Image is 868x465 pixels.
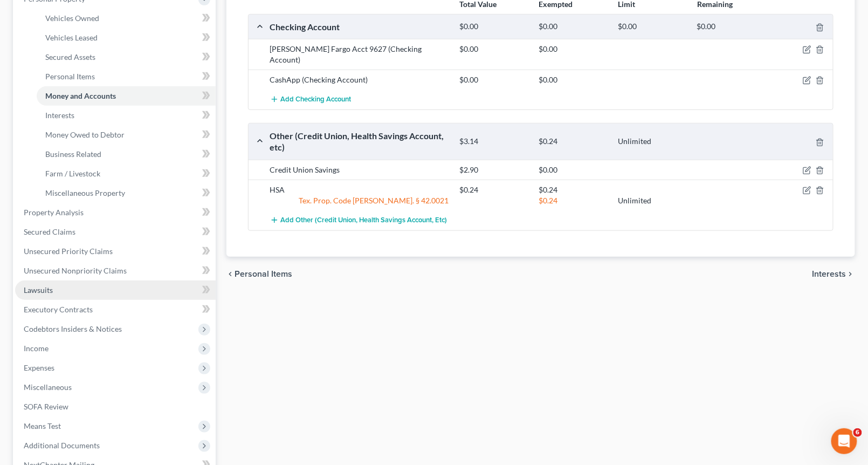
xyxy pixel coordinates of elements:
[37,145,216,164] a: Business Related
[45,188,125,197] span: Miscellaneous Property
[45,72,95,81] span: Personal Items
[45,111,74,120] span: Interests
[15,281,216,300] a: Lawsuits
[24,441,100,450] span: Additional Documents
[45,91,116,100] span: Money and Accounts
[454,165,534,175] div: $2.90
[45,169,100,178] span: Farm / Livestock
[612,22,692,32] div: $0.00
[853,428,862,437] span: 6
[281,95,352,104] span: Add Checking Account
[533,136,612,147] div: $0.24
[37,106,216,125] a: Interests
[37,9,216,28] a: Vehicles Owned
[45,130,125,139] span: Money Owed to Debtor
[15,300,216,319] a: Executory Contracts
[24,421,61,430] span: Means Test
[15,397,216,416] a: SOFA Review
[533,184,612,195] div: $0.24
[24,324,122,333] span: Codebtors Insiders & Notices
[265,184,454,195] div: HSA
[37,86,216,106] a: Money and Accounts
[265,130,454,153] div: Other (Credit Union, Health Savings Account, etc)
[533,22,612,32] div: $0.00
[612,136,692,147] div: Unlimited
[37,28,216,47] a: Vehicles Leased
[24,305,93,314] span: Executory Contracts
[226,270,235,278] i: chevron_left
[24,285,53,295] span: Lawsuits
[15,261,216,281] a: Unsecured Nonpriority Claims
[37,125,216,145] a: Money Owed to Debtor
[24,208,84,217] span: Property Analysis
[454,184,534,195] div: $0.24
[812,270,846,278] span: Interests
[265,165,454,175] div: Credit Union Savings
[265,74,454,85] div: CashApp (Checking Account)
[454,44,534,54] div: $0.00
[24,266,127,275] span: Unsecured Nonpriority Claims
[15,222,216,242] a: Secured Claims
[37,47,216,67] a: Secured Assets
[612,195,692,206] div: Unlimited
[265,21,454,32] div: Checking Account
[265,44,454,65] div: [PERSON_NAME] Fargo Acct 9627 (Checking Account)
[45,13,99,23] span: Vehicles Owned
[270,210,447,230] button: Add Other (Credit Union, Health Savings Account, etc)
[235,270,293,278] span: Personal Items
[24,247,113,256] span: Unsecured Priority Claims
[533,74,612,85] div: $0.00
[24,344,49,353] span: Income
[454,74,534,85] div: $0.00
[846,270,855,278] i: chevron_right
[24,227,75,236] span: Secured Claims
[24,382,72,392] span: Miscellaneous
[533,44,612,54] div: $0.00
[533,165,612,175] div: $0.00
[37,183,216,203] a: Miscellaneous Property
[454,22,534,32] div: $0.00
[45,149,101,159] span: Business Related
[45,52,95,61] span: Secured Assets
[533,195,612,206] div: $0.24
[45,33,98,42] span: Vehicles Leased
[692,22,771,32] div: $0.00
[812,270,855,278] button: Interests chevron_right
[37,67,216,86] a: Personal Items
[831,428,857,454] iframe: Intercom live chat
[270,90,352,110] button: Add Checking Account
[281,216,447,224] span: Add Other (Credit Union, Health Savings Account, etc)
[15,242,216,261] a: Unsecured Priority Claims
[265,195,454,206] div: Tex. Prop. Code [PERSON_NAME]. § 42.0021
[15,203,216,222] a: Property Analysis
[24,363,54,372] span: Expenses
[37,164,216,183] a: Farm / Livestock
[24,402,68,411] span: SOFA Review
[226,270,293,278] button: chevron_left Personal Items
[454,136,534,147] div: $3.14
